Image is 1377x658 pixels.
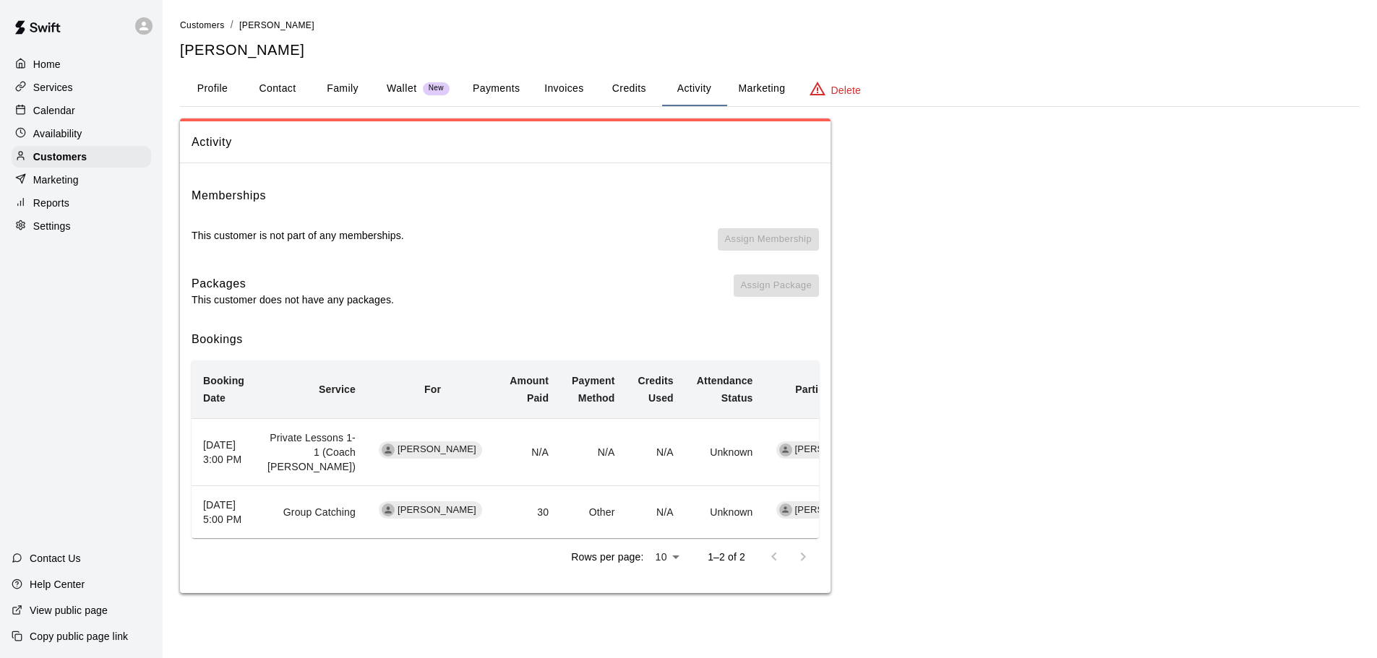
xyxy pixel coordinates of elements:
div: [PERSON_NAME] [776,441,880,459]
td: Group Catching [256,486,367,539]
p: This customer does not have any packages. [192,293,394,307]
p: Services [33,80,73,95]
h6: Memberships [192,186,266,205]
a: Availability [12,123,151,144]
td: Private Lessons 1-1 (Coach [PERSON_NAME]) [256,418,367,485]
a: Settings [12,215,151,237]
li: / [231,17,233,33]
th: [DATE] 3:00 PM [192,418,256,485]
p: Calendar [33,103,75,118]
p: This customer is not part of any memberships. [192,228,404,243]
a: Customers [180,19,225,30]
span: [PERSON_NAME] [789,443,880,456]
h6: Packages [192,274,394,293]
nav: breadcrumb [180,17,1360,33]
a: Calendar [12,100,151,121]
p: View public page [30,603,108,618]
button: Invoices [531,72,596,106]
p: Copy public page link [30,629,128,644]
td: N/A [560,418,626,485]
a: Home [12,53,151,75]
span: [PERSON_NAME] [392,443,482,456]
p: Help Center [30,577,85,592]
p: Availability [33,126,82,141]
p: Reports [33,196,69,210]
span: Customers [180,20,225,30]
b: Booking Date [203,375,244,404]
b: Credits Used [638,375,674,404]
table: simple table [192,360,896,538]
p: Home [33,57,61,72]
th: [DATE] 5:00 PM [192,486,256,539]
b: For [424,384,441,395]
button: Marketing [726,72,797,106]
p: Marketing [33,173,79,187]
b: Payment Method [572,375,614,404]
td: 30 [498,486,560,539]
div: Maddox Jaime [382,443,395,456]
span: You don't have any memberships [718,228,819,263]
button: Contact [245,72,310,106]
td: Unknown [685,486,765,539]
a: Customers [12,146,151,168]
a: Services [12,77,151,98]
span: [PERSON_NAME] [392,503,482,517]
span: [PERSON_NAME] [789,503,880,517]
div: Andy Fernandez [779,503,792,516]
div: basic tabs example [180,72,1360,106]
p: Rows per page: [571,550,643,564]
span: Activity [192,133,819,152]
b: Attendance Status [697,375,753,404]
b: Amount Paid [510,375,549,404]
td: Unknown [685,418,765,485]
td: N/A [498,418,560,485]
span: You don't have any packages [734,274,819,308]
h6: Bookings [192,330,819,349]
button: Credits [596,72,661,106]
td: Other [560,486,626,539]
b: Service [319,384,356,395]
div: 10 [649,547,685,568]
button: Payments [461,72,531,106]
div: [PERSON_NAME] [776,501,880,519]
button: Activity [661,72,726,106]
p: Delete [831,83,861,98]
div: Maddox Jaime [382,503,395,516]
p: Contact Us [30,551,81,566]
p: Settings [33,219,71,233]
p: Wallet [387,81,417,96]
p: 1–2 of 2 [708,550,745,564]
button: Family [310,72,375,106]
span: New [423,84,450,93]
td: N/A [627,486,685,539]
a: Marketing [12,169,151,191]
button: Profile [180,72,245,106]
p: Customers [33,150,87,164]
h5: [PERSON_NAME] [180,40,1360,60]
td: N/A [627,418,685,485]
b: Participating Staff [795,384,884,395]
div: Andy Fernandez [779,443,792,456]
a: Reports [12,192,151,214]
span: [PERSON_NAME] [239,20,314,30]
